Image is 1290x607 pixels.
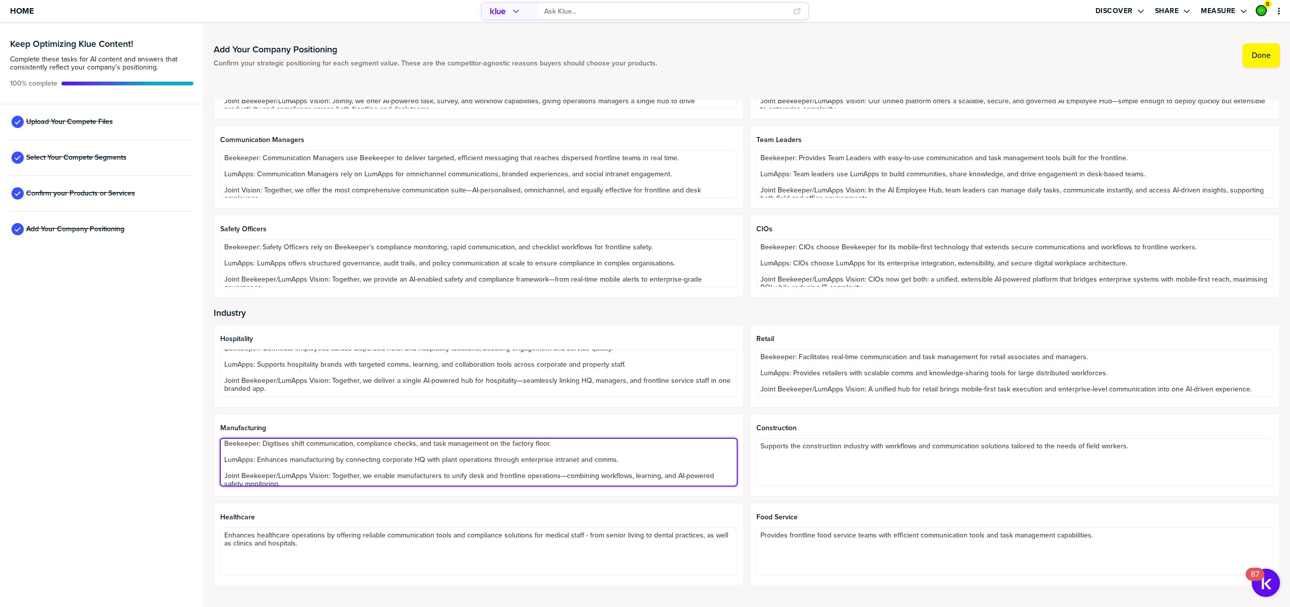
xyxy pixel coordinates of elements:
textarea: Beekeeper: Connects employees across dispersed hotel and hospitality locations, boosting engageme... [220,349,737,397]
textarea: Supports the construction industry with workflows and communication solutions tailored to the nee... [756,438,1273,486]
span: Healthcare [220,513,737,521]
span: Confirm your Products or Services [26,189,135,197]
textarea: Beekeeper: Provides Team Leaders with easy-to-use communication and task management tools built f... [756,150,1273,198]
span: Select Your Compete Segments [26,154,126,162]
span: Retail [756,335,1273,343]
span: Complete these tasks for AI content and answers that consistently reflect your company’s position... [10,55,193,72]
textarea: Provides frontline food service teams with efficient communication tools and task management capa... [756,527,1273,575]
div: 87 [1251,574,1259,587]
textarea: Beekeeper: Facilitates real-time communication and task management for retail associates and mana... [756,349,1273,397]
textarea: Enhances healthcare operations by offering reliable communication tools and compliance solutions ... [220,527,737,575]
span: Upload Your Compete Files [26,118,113,126]
span: Communication Managers [220,136,737,144]
label: Measure [1201,7,1236,16]
span: 8 [1266,1,1269,8]
h2: Industry [214,308,1280,318]
span: Active [10,80,57,88]
a: Edit Profile [1255,4,1268,17]
span: Hospitality [220,335,737,343]
h1: Add Your Company Positioning [214,43,657,55]
span: Team Leaders [756,136,1273,144]
span: Safety Officers [220,225,737,233]
textarea: Beekeeper: Safety Officers rely on Beekeeper’s compliance monitoring, rapid communication, and ch... [220,239,737,287]
textarea: Beekeeper: CIOs choose Beekeeper for its mobile-first technology that extends secure communicatio... [756,239,1273,287]
h3: Keep Optimizing Klue Content! [10,39,193,48]
label: Discover [1095,7,1133,16]
span: Home [10,7,34,15]
button: Done [1243,43,1280,68]
textarea: Beekeeper: Communication Managers use Beekeeper to deliver targeted, efficient messaging that rea... [220,150,737,198]
button: Open Resource Center, 87 new notifications [1252,569,1280,597]
span: Food Service [756,513,1273,521]
span: Confirm your strategic positioning for each segment value. These are the competitor-agnostic reas... [214,59,657,68]
input: Ask Klue... [544,3,787,20]
label: Done [1252,50,1271,60]
textarea: Beekeeper: Digitises shift communication, compliance checks, and task management on the factory f... [220,438,737,486]
label: Share [1155,7,1179,16]
div: Steven Yorke [1256,5,1267,16]
span: CIOs [756,225,1273,233]
span: Add Your Company Positioning [26,225,124,233]
span: Construction [756,424,1273,432]
span: Manufacturing [220,424,737,432]
img: 55ed8b9435c7022b29aad451a71b3bf5-sml.png [1257,6,1266,15]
